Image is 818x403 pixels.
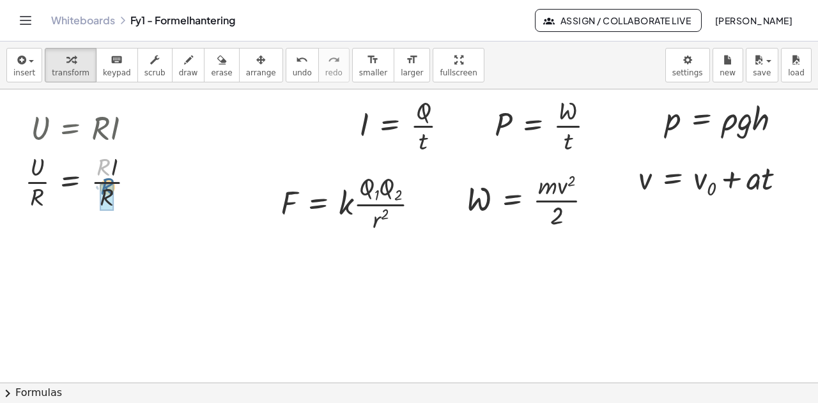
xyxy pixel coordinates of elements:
[172,48,205,82] button: draw
[246,68,276,77] span: arrange
[440,68,477,77] span: fullscreen
[144,68,166,77] span: scrub
[325,68,343,77] span: redo
[367,52,379,68] i: format_size
[781,48,812,82] button: load
[239,48,283,82] button: arrange
[406,52,418,68] i: format_size
[96,48,138,82] button: keyboardkeypad
[204,48,239,82] button: erase
[328,52,340,68] i: redo
[546,15,691,26] span: Assign / Collaborate Live
[286,48,319,82] button: undoundo
[293,68,312,77] span: undo
[137,48,173,82] button: scrub
[52,68,89,77] span: transform
[720,68,736,77] span: new
[111,52,123,68] i: keyboard
[401,68,423,77] span: larger
[15,10,36,31] button: Toggle navigation
[352,48,394,82] button: format_sizesmaller
[535,9,702,32] button: Assign / Collaborate Live
[359,68,387,77] span: smaller
[6,48,42,82] button: insert
[13,68,35,77] span: insert
[672,68,703,77] span: settings
[753,68,771,77] span: save
[665,48,710,82] button: settings
[318,48,350,82] button: redoredo
[746,48,778,82] button: save
[713,48,743,82] button: new
[45,48,96,82] button: transform
[788,68,805,77] span: load
[433,48,484,82] button: fullscreen
[211,68,232,77] span: erase
[296,52,308,68] i: undo
[179,68,198,77] span: draw
[394,48,430,82] button: format_sizelarger
[51,14,115,27] a: Whiteboards
[704,9,803,32] button: [PERSON_NAME]
[103,68,131,77] span: keypad
[714,15,792,26] span: [PERSON_NAME]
